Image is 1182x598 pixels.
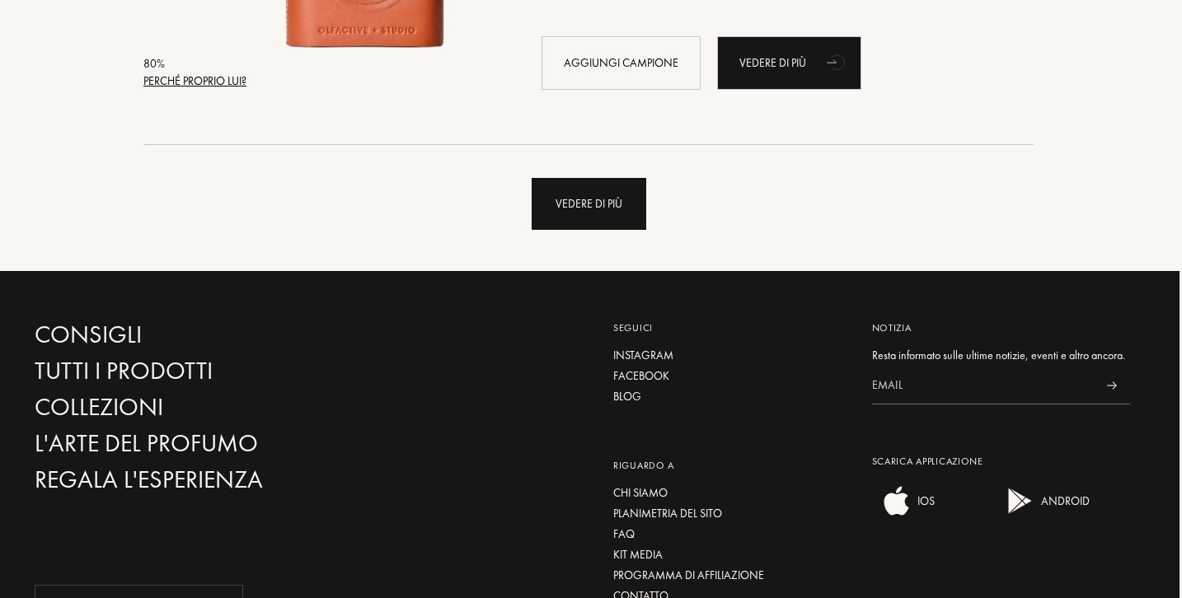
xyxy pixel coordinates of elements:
[35,357,387,385] a: Tutti i prodotti
[872,454,1131,469] div: Scarica applicazione
[143,72,246,90] div: Perché proprio lui?
[542,36,701,90] div: Aggiungi campione
[613,526,847,543] a: FAQ
[613,347,847,364] a: Instagram
[913,484,935,517] div: IOS
[996,506,1090,521] a: android appANDROID
[613,388,847,405] a: Blog
[35,393,387,422] a: Collezioni
[613,505,847,522] a: Planimetria del sito
[1106,381,1117,390] img: news_send.svg
[872,320,1131,335] div: Notizia
[717,36,861,90] div: Vedere di più
[613,484,847,502] a: Chi siamo
[613,458,847,473] div: Riguardo a
[872,367,1094,404] input: Email
[532,178,646,230] div: Vedere di più
[613,567,847,584] a: Programma di affiliazione
[143,55,246,72] div: 80 %
[35,320,387,349] a: Consigli
[821,45,854,78] div: animation
[880,484,913,517] img: ios app
[613,320,847,335] div: Seguici
[717,36,861,90] a: Vedere di piùanimation
[872,506,935,521] a: ios appIOS
[1037,484,1090,517] div: ANDROID
[613,546,847,563] a: Kit media
[872,347,1131,364] div: Resta informato sulle ultime notizie, eventi e altro ancora.
[35,465,387,494] a: Regala l'esperienza
[1004,484,1037,517] img: android app
[613,367,847,385] a: Facebook
[35,429,387,458] a: L'arte del profumo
